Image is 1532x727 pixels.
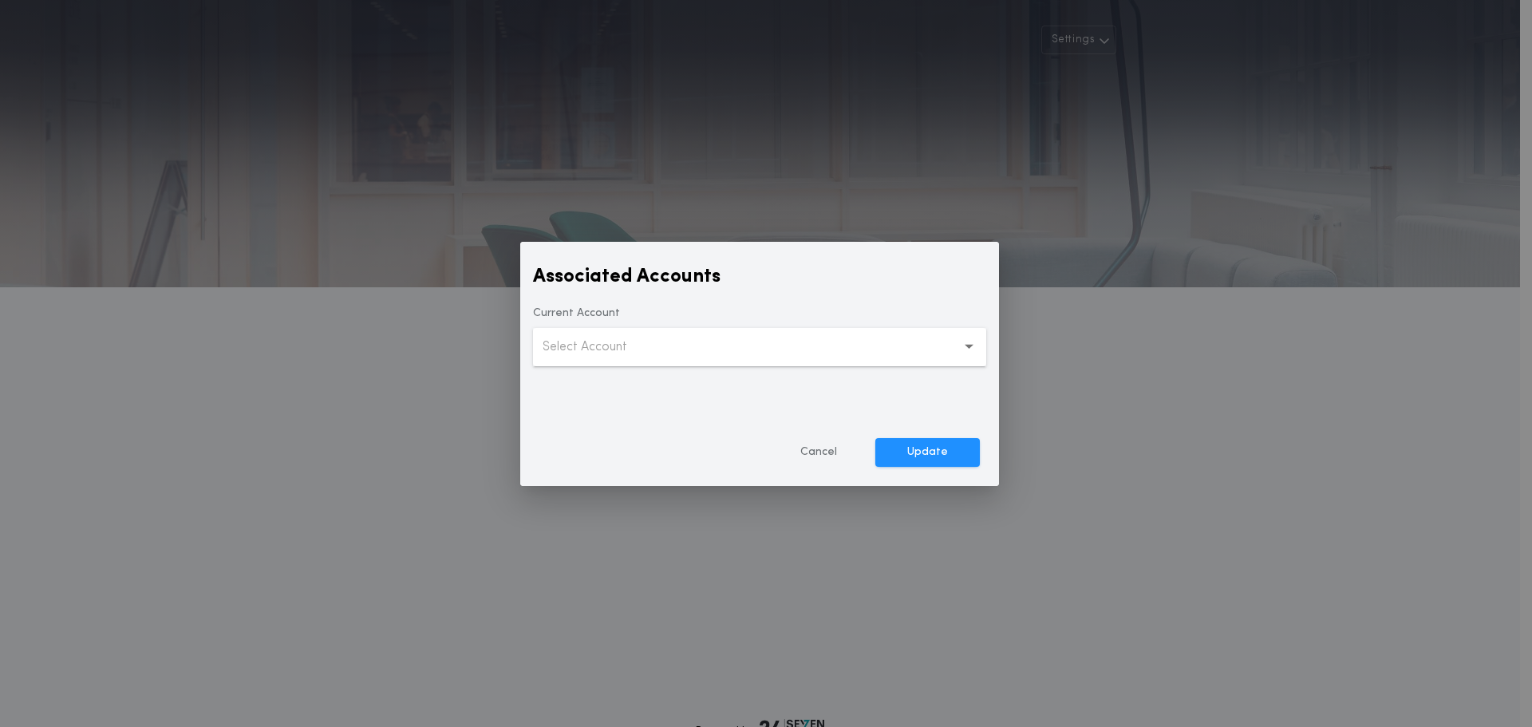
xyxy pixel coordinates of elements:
button: Cancel [768,438,869,467]
button: Select Account [533,328,986,366]
button: Update [875,438,980,467]
label: Current Account [533,306,620,322]
label: Associated Accounts [533,264,721,290]
p: Select Account [543,338,653,357]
